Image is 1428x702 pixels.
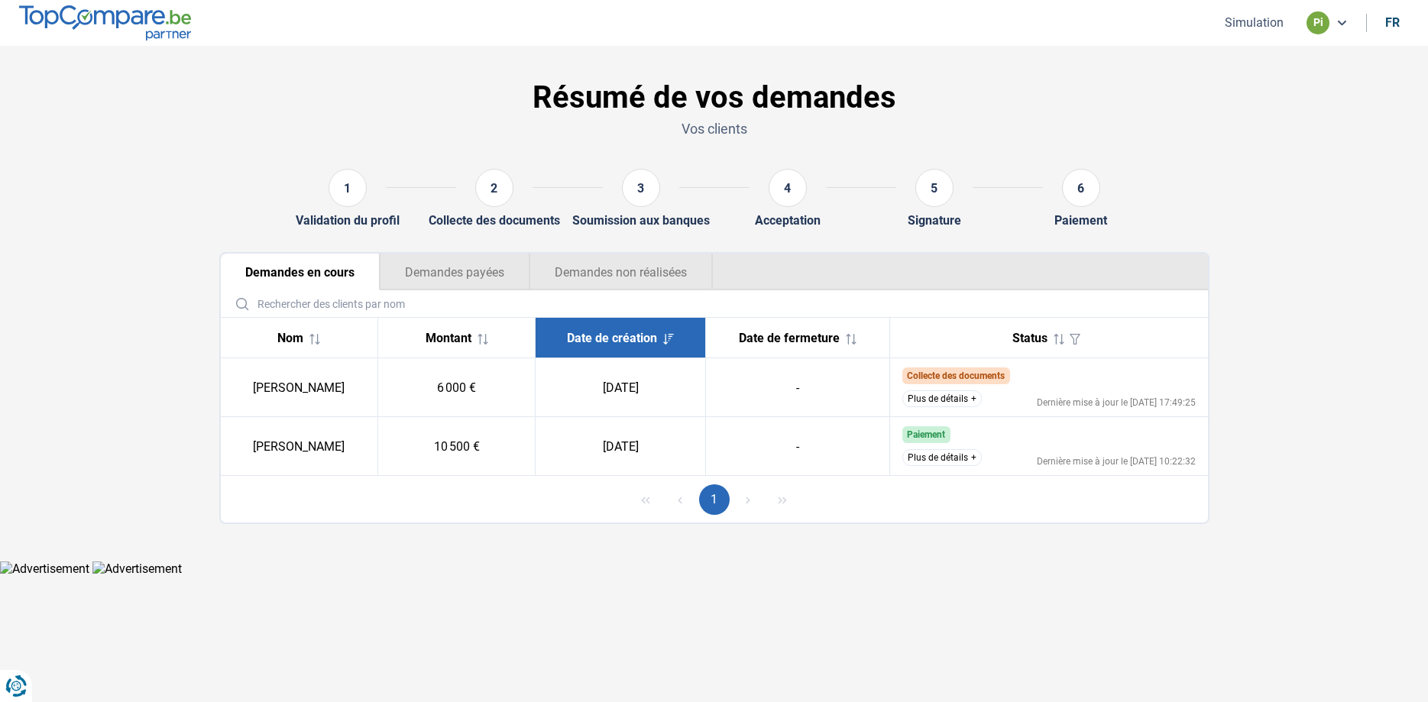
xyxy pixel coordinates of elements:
[475,169,513,207] div: 2
[1012,331,1048,345] span: Status
[665,484,695,515] button: Previous Page
[296,213,400,228] div: Validation du profil
[769,169,807,207] div: 4
[277,331,303,345] span: Nom
[227,290,1202,317] input: Rechercher des clients par nom
[221,417,378,476] td: [PERSON_NAME]
[630,484,661,515] button: First Page
[706,358,890,417] td: -
[1054,213,1107,228] div: Paiement
[529,254,713,290] button: Demandes non réalisées
[907,370,1005,381] span: Collecte des documents
[329,169,367,207] div: 1
[219,119,1209,138] p: Vos clients
[536,358,706,417] td: [DATE]
[1385,15,1400,30] div: fr
[902,449,982,466] button: Plus de détails
[536,417,706,476] td: [DATE]
[755,213,821,228] div: Acceptation
[908,213,961,228] div: Signature
[1220,15,1288,31] button: Simulation
[378,417,536,476] td: 10 500 €
[699,484,730,515] button: Page 1
[426,331,471,345] span: Montant
[1037,457,1196,466] div: Dernière mise à jour le [DATE] 10:22:32
[221,254,380,290] button: Demandes en cours
[572,213,710,228] div: Soumission aux banques
[567,331,657,345] span: Date de création
[1062,169,1100,207] div: 6
[221,358,378,417] td: [PERSON_NAME]
[907,429,945,440] span: Paiement
[219,79,1209,116] h1: Résumé de vos demandes
[739,331,840,345] span: Date de fermeture
[429,213,560,228] div: Collecte des documents
[1307,11,1329,34] div: pi
[733,484,763,515] button: Next Page
[380,254,529,290] button: Demandes payées
[1037,398,1196,407] div: Dernière mise à jour le [DATE] 17:49:25
[767,484,798,515] button: Last Page
[622,169,660,207] div: 3
[706,417,890,476] td: -
[915,169,954,207] div: 5
[19,5,191,40] img: TopCompare.be
[378,358,536,417] td: 6 000 €
[92,561,182,576] img: Advertisement
[902,390,982,407] button: Plus de détails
